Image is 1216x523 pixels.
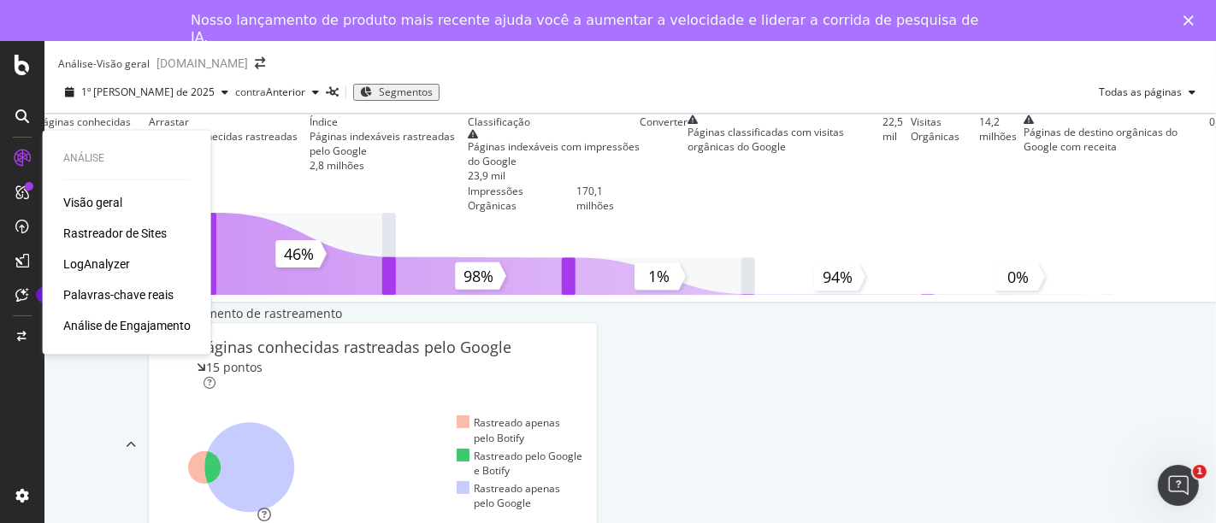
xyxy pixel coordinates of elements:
font: Análise [63,152,104,164]
text: 46% [284,244,314,264]
font: Seu orçamento de rastreamento [156,305,342,321]
font: Páginas indexáveis rastreadas pelo Google [310,129,455,158]
font: Todas as páginas [1099,85,1182,99]
font: Visão geral [97,56,150,71]
font: Nosso lançamento de produto mais recente ajuda você a aumentar a velocidade e liderar a corrida d... [191,12,978,45]
font: Arrastar [149,115,189,129]
div: Fechar [1184,15,1201,26]
font: Segmentos [379,85,433,99]
font: Classificação [468,115,530,129]
font: Páginas indexáveis com impressões do Google [468,139,640,168]
font: Páginas rastreadas pelo Botify [37,129,129,158]
font: Rastreado pelo Google e Botify [474,449,582,478]
text: 94% [823,267,853,287]
font: LogAnalyzer [63,257,130,271]
font: 23,9 mil [468,168,505,183]
font: Rastreado apenas pelo Botify [474,415,560,444]
font: Índice [310,115,338,129]
button: Todas as páginas [1099,79,1202,106]
font: - [93,56,97,71]
font: 1º [PERSON_NAME] de 2025 [81,85,215,99]
font: 22,5 mil [882,115,903,144]
font: Páginas conhecidas [37,115,131,129]
font: 170,1 milhões [576,184,614,213]
iframe: Chat ao vivo do Intercom [1158,465,1199,506]
text: 98% [463,266,493,286]
font: Páginas classificadas com visitas orgânicas do Google [688,125,845,154]
font: Visitas Orgânicas [911,115,959,144]
font: Páginas de destino orgânicas do Google com receita [1024,125,1178,154]
font: Páginas conhecidas rastreadas pelo Google [197,337,511,357]
font: 15 pontos [206,359,263,375]
button: 1º [PERSON_NAME] de 2025 [58,79,235,106]
button: Segmentos [353,84,440,101]
font: Rastreador de Sites [63,226,167,240]
a: Análise de Engajamento [63,317,191,334]
font: contra [235,85,266,99]
a: LogAnalyzer [63,256,130,273]
a: Rastreador de Sites [63,225,167,242]
div: seta para a direita-seta para a esquerda [255,57,265,69]
a: Palavras-chave reais [63,286,174,303]
font: 1 [1196,466,1203,477]
div: Âncora de dica de ferramenta [36,287,51,303]
font: Análise de Engajamento [63,319,191,332]
text: 0% [1007,267,1029,287]
font: 14,2 milhões [979,115,1017,144]
button: Anterior [266,79,326,106]
font: Páginas conhecidas rastreadas pelo Google [149,129,298,158]
font: Visão geral [63,196,122,209]
font: 2,8 milhões [310,158,364,173]
a: Visão geral [63,194,122,211]
font: Rastreado apenas pelo Google [474,481,560,510]
span: 1º de agosto de 2025 [81,85,215,99]
font: Impressões Orgânicas [468,184,523,213]
font: Anterior [266,85,305,99]
font: Converter [640,115,688,129]
font: Palavras-chave reais [63,288,174,302]
font: Análise [58,56,93,71]
text: 1% [648,266,670,286]
font: [DOMAIN_NAME] [156,56,248,70]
